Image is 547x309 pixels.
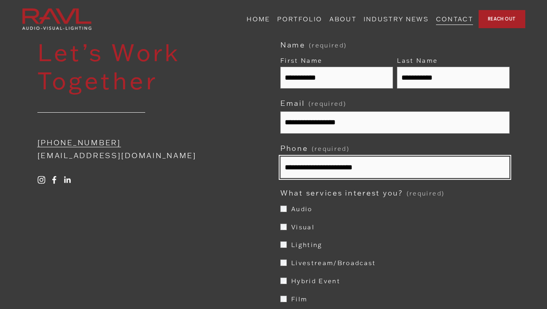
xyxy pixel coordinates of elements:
[291,203,313,214] span: Audio
[50,176,58,184] a: Facebook
[277,13,322,25] a: PORTFOLIO
[479,10,525,28] a: REACH OUT
[280,224,287,230] input: Visual
[280,97,305,110] span: Email
[37,136,226,163] p: [EMAIL_ADDRESS][DOMAIN_NAME]
[329,13,356,25] a: ABOUT
[291,221,315,233] span: Visual
[291,293,307,305] span: Film
[280,278,287,284] input: Hybrid Event
[37,37,188,95] span: Let’s Work Together
[37,138,121,147] a: [PHONE_NUMBER]
[291,239,323,250] span: Lighting
[312,146,350,152] span: (required)
[364,13,429,25] a: INDUSTRY NEWS
[291,257,376,268] span: Livestream/Broadcast
[308,98,346,109] span: (required)
[407,187,444,199] span: (required)
[280,55,393,67] div: First Name
[280,296,287,302] input: Film
[291,275,340,286] span: Hybrid Event
[63,176,71,184] a: LinkedIn
[247,13,270,25] a: HOME
[436,13,473,25] a: CONTACT
[309,42,347,49] span: (required)
[280,142,308,155] span: Phone
[280,38,305,51] span: Name
[280,206,287,212] input: Audio
[280,260,287,266] input: Livestream/Broadcast
[397,55,510,67] div: Last Name
[280,186,403,200] span: What services interest you?
[280,241,287,248] input: Lighting
[37,176,45,184] a: Instagram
